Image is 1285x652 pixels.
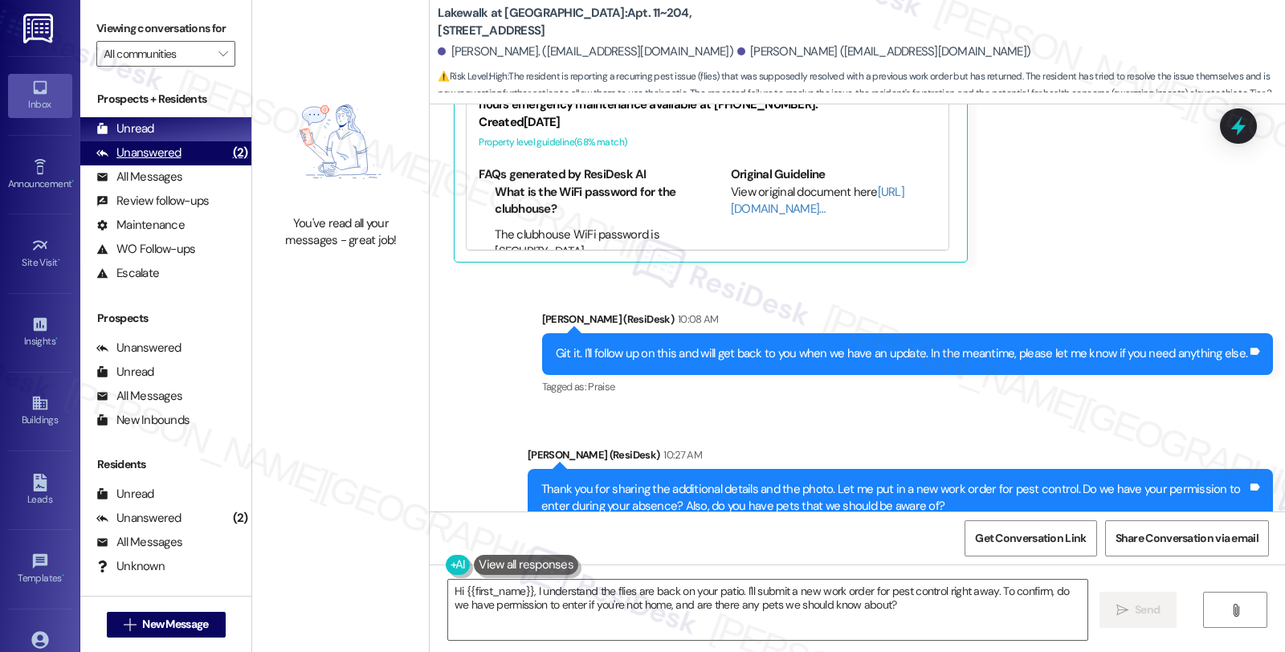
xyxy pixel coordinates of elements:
div: View original document here [731,184,937,218]
li: What is the WiFi password for the clubhouse? [495,184,685,218]
div: Thank you for sharing the additional details and the photo. Let me put in a new work order for pe... [541,481,1247,515]
div: You've read all your messages - great job! [270,215,411,250]
span: Get Conversation Link [975,530,1086,547]
div: [PERSON_NAME]. ([EMAIL_ADDRESS][DOMAIN_NAME]) [438,43,733,60]
div: Unanswered [96,510,182,527]
div: (2) [229,141,252,165]
li: The clubhouse WiFi password is [SECURITY_DATA] [495,226,685,261]
b: Lakewalk at [GEOGRAPHIC_DATA]: Apt. 11~204, [STREET_ADDRESS] [438,5,759,39]
div: 10:27 AM [659,446,702,463]
button: Get Conversation Link [965,520,1096,556]
button: Send [1099,592,1177,628]
span: Praise [588,380,614,393]
label: Viewing conversations for [96,16,235,41]
button: Share Conversation via email [1105,520,1269,556]
a: Inbox [8,74,72,117]
span: New Message [142,616,208,633]
img: empty-state [270,76,411,206]
div: All Messages [96,534,182,551]
div: WO Follow-ups [96,241,195,258]
a: Insights • [8,311,72,354]
span: • [58,255,60,266]
strong: ⚠️ Risk Level: High [438,70,507,83]
div: 10:08 AM [674,311,719,328]
a: Templates • [8,548,72,591]
div: [PERSON_NAME] ([EMAIL_ADDRESS][DOMAIN_NAME]) [737,43,1030,60]
div: Review follow-ups [96,193,209,210]
i:  [124,618,136,631]
span: • [62,570,64,581]
span: • [55,333,58,344]
i:  [1116,604,1128,617]
button: New Message [107,612,226,638]
span: Send [1135,601,1160,618]
div: Escalate [96,265,159,282]
span: • [71,176,74,187]
div: Git it. I'll follow up on this and will get back to you when we have an update. In the meantime, ... [556,345,1248,362]
div: Prospects + Residents [80,91,251,108]
div: Unread [96,486,154,503]
div: Unread [96,364,154,381]
a: Leads [8,469,72,512]
span: Share Conversation via email [1116,530,1258,547]
b: FAQs generated by ResiDesk AI [479,166,646,182]
span: : The resident is reporting a recurring pest issue (flies) that was supposedly resolved with a pr... [438,68,1285,103]
div: Unanswered [96,145,182,161]
div: Prospects [80,310,251,327]
div: Property level guideline ( 68 % match) [479,134,936,151]
img: ResiDesk Logo [23,14,56,43]
div: Tagged as: [542,375,1274,398]
b: Original Guideline [731,166,826,182]
textarea: Hi {{first_name}}, I understand the flies are back on your patio. I'll submit a new work order fo... [448,580,1087,640]
a: Buildings [8,389,72,433]
input: All communities [104,41,210,67]
div: Unread [96,120,154,137]
a: [URL][DOMAIN_NAME]… [731,184,904,217]
div: [PERSON_NAME] (ResiDesk) [528,446,1273,469]
i:  [218,47,227,60]
div: All Messages [96,388,182,405]
div: Residents [80,456,251,473]
div: New Inbounds [96,412,190,429]
div: Unknown [96,558,165,575]
div: [PERSON_NAME] (ResiDesk) [542,311,1274,333]
div: (2) [229,506,252,531]
div: Maintenance [96,217,185,234]
div: All Messages [96,169,182,185]
a: Site Visit • [8,232,72,275]
div: Created [DATE] [479,114,936,131]
div: Unanswered [96,340,182,357]
i:  [1230,604,1242,617]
